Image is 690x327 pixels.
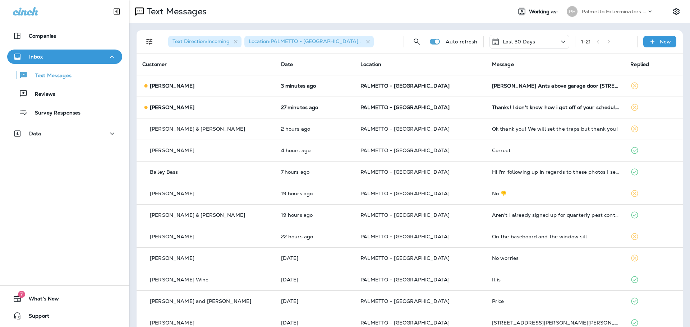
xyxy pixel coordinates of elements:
span: PALMETTO - [GEOGRAPHIC_DATA] [360,212,450,218]
span: Location [360,61,381,67]
div: PE [567,6,578,17]
div: 1 - 21 [581,39,591,45]
p: [PERSON_NAME] and [PERSON_NAME] [150,298,251,304]
p: Auto refresh [446,39,478,45]
div: On the baseboard and the window sill [492,234,619,239]
p: Sep 23, 2025 07:09 AM [281,169,349,175]
p: Sep 22, 2025 07:05 PM [281,212,349,218]
div: Correct [492,148,619,153]
p: [PERSON_NAME] [150,234,194,239]
p: Reviews [28,91,55,98]
p: Sep 22, 2025 02:41 PM [281,255,349,261]
p: [PERSON_NAME] & [PERSON_NAME] [150,126,245,132]
div: Hi I'm following up in regards to these photos I sent last week. I was told I'd be notified as to... [492,169,619,175]
p: Sep 19, 2025 08:49 PM [281,320,349,326]
button: Reviews [7,86,122,101]
p: [PERSON_NAME] & [PERSON_NAME] [150,212,245,218]
p: [PERSON_NAME] [150,320,194,326]
button: Data [7,126,122,141]
span: Location : PALMETTO - [GEOGRAPHIC_DATA] +1 [249,38,363,45]
span: PALMETTO - [GEOGRAPHIC_DATA] [360,126,450,132]
span: Text Direction : Incoming [172,38,230,45]
p: Sep 23, 2025 11:57 AM [281,126,349,132]
p: Sep 22, 2025 07:50 PM [281,191,349,196]
div: Ok thank you! We will set the traps but thank you! [492,126,619,132]
p: [PERSON_NAME] [150,255,194,261]
p: Sep 22, 2025 03:58 PM [281,234,349,239]
div: Text Direction:Incoming [168,36,241,47]
button: Inbox [7,50,122,64]
p: [PERSON_NAME] Wine [150,277,209,282]
span: What's New [22,296,59,304]
span: PALMETTO - [GEOGRAPHIC_DATA] [360,319,450,326]
p: [PERSON_NAME] [150,104,194,110]
p: New [660,39,671,45]
div: Location:PALMETTO - [GEOGRAPHIC_DATA]+1 [244,36,374,47]
button: Search Messages [410,34,424,49]
button: Survey Responses [7,105,122,120]
span: Customer [142,61,167,67]
span: PALMETTO - [GEOGRAPHIC_DATA] [360,298,450,304]
div: Thanks! I don't know how i got off of your schedule? We have been customers since 2003 [492,104,619,110]
div: No 👎 [492,191,619,196]
span: PALMETTO - [GEOGRAPHIC_DATA] [360,190,450,197]
span: PALMETTO - [GEOGRAPHIC_DATA] [360,147,450,154]
div: Aren't I already signed up for quarterly pest control? [492,212,619,218]
span: PALMETTO - [GEOGRAPHIC_DATA] [360,104,450,111]
span: Working as: [529,9,560,15]
button: Support [7,309,122,323]
p: Palmetto Exterminators LLC [582,9,647,14]
p: Sep 23, 2025 02:48 PM [281,83,349,89]
p: Sep 22, 2025 06:40 AM [281,298,349,304]
p: Text Messages [144,6,207,17]
p: Companies [29,33,56,39]
p: Sep 23, 2025 10:30 AM [281,148,349,153]
span: PALMETTO - [GEOGRAPHIC_DATA] [360,233,450,240]
span: PALMETTO - [GEOGRAPHIC_DATA] [360,83,450,89]
span: Replied [630,61,649,67]
p: Sep 23, 2025 02:23 PM [281,104,349,110]
div: It is [492,277,619,282]
span: 7 [18,291,25,298]
p: Data [29,131,41,136]
p: Survey Responses [28,110,80,117]
p: Inbox [29,54,43,60]
button: 7What's New [7,291,122,306]
div: No worries [492,255,619,261]
span: PALMETTO - [GEOGRAPHIC_DATA] [360,276,450,283]
p: Sep 22, 2025 02:02 PM [281,277,349,282]
span: PALMETTO - [GEOGRAPHIC_DATA] [360,169,450,175]
div: 8764 Laurel Grove Lane, North Charleston [492,320,619,326]
button: Collapse Sidebar [107,4,127,19]
div: Carpenter Ants above garage door 954 Key Colony Court Mount Pleasant, SC 29464 [492,83,619,89]
span: Date [281,61,293,67]
span: Message [492,61,514,67]
p: Bailey Bass [150,169,178,175]
p: Last 30 Days [503,39,535,45]
button: Settings [670,5,683,18]
button: Text Messages [7,67,122,83]
span: PALMETTO - [GEOGRAPHIC_DATA] [360,255,450,261]
p: [PERSON_NAME] [150,83,194,89]
div: Price [492,298,619,304]
p: [PERSON_NAME] [150,191,194,196]
span: Support [22,313,49,322]
button: Filters [142,34,157,49]
p: [PERSON_NAME] [150,148,194,153]
button: Companies [7,29,122,43]
p: Text Messages [28,73,72,79]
